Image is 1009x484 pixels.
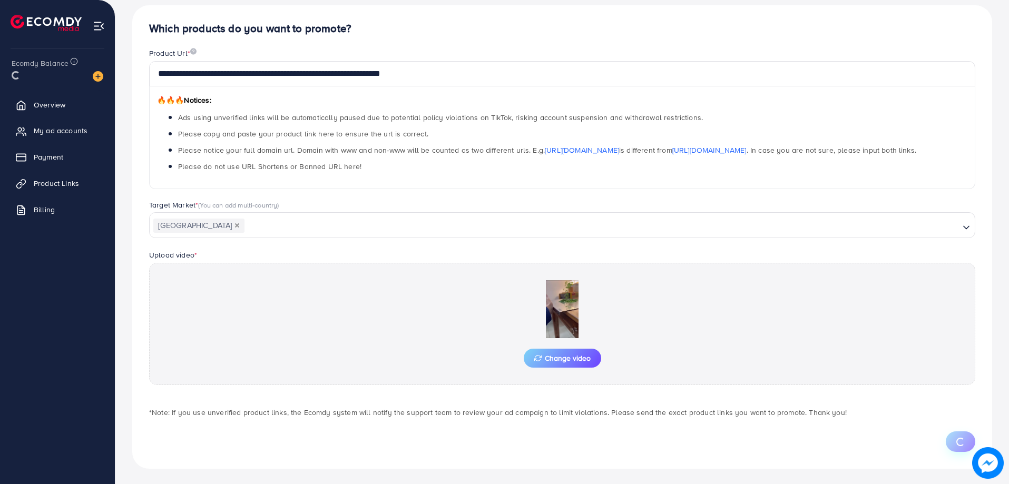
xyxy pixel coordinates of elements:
a: My ad accounts [8,120,107,141]
span: Overview [34,100,65,110]
label: Upload video [149,250,197,260]
span: Product Links [34,178,79,189]
span: (You can add multi-country) [198,200,279,210]
span: [GEOGRAPHIC_DATA] [153,219,244,233]
button: Change video [524,349,601,368]
a: Overview [8,94,107,115]
span: 🔥🔥🔥 [157,95,184,105]
div: Search for option [149,212,975,238]
a: [URL][DOMAIN_NAME] [672,145,747,155]
span: My ad accounts [34,125,87,136]
p: *Note: If you use unverified product links, the Ecomdy system will notify the support team to rev... [149,406,975,419]
span: Billing [34,204,55,215]
img: image [93,71,103,82]
a: [URL][DOMAIN_NAME] [545,145,619,155]
a: Payment [8,146,107,167]
img: Preview Image [510,280,615,338]
span: Payment [34,152,63,162]
button: Deselect Pakistan [234,223,240,228]
img: image [190,48,197,55]
img: menu [93,20,105,32]
label: Target Market [149,200,279,210]
span: Ads using unverified links will be automatically paused due to potential policy violations on Tik... [178,112,703,123]
img: logo [11,15,82,31]
input: Search for option [246,218,958,234]
span: Ecomdy Balance [12,58,68,68]
img: image [972,447,1004,479]
span: Please notice your full domain url. Domain with www and non-www will be counted as two different ... [178,145,916,155]
a: Product Links [8,173,107,194]
h4: Which products do you want to promote? [149,22,975,35]
span: Notices: [157,95,211,105]
span: Please copy and paste your product link here to ensure the url is correct. [178,129,428,139]
a: Billing [8,199,107,220]
span: Please do not use URL Shortens or Banned URL here! [178,161,361,172]
label: Product Url [149,48,197,58]
span: Change video [534,354,591,362]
